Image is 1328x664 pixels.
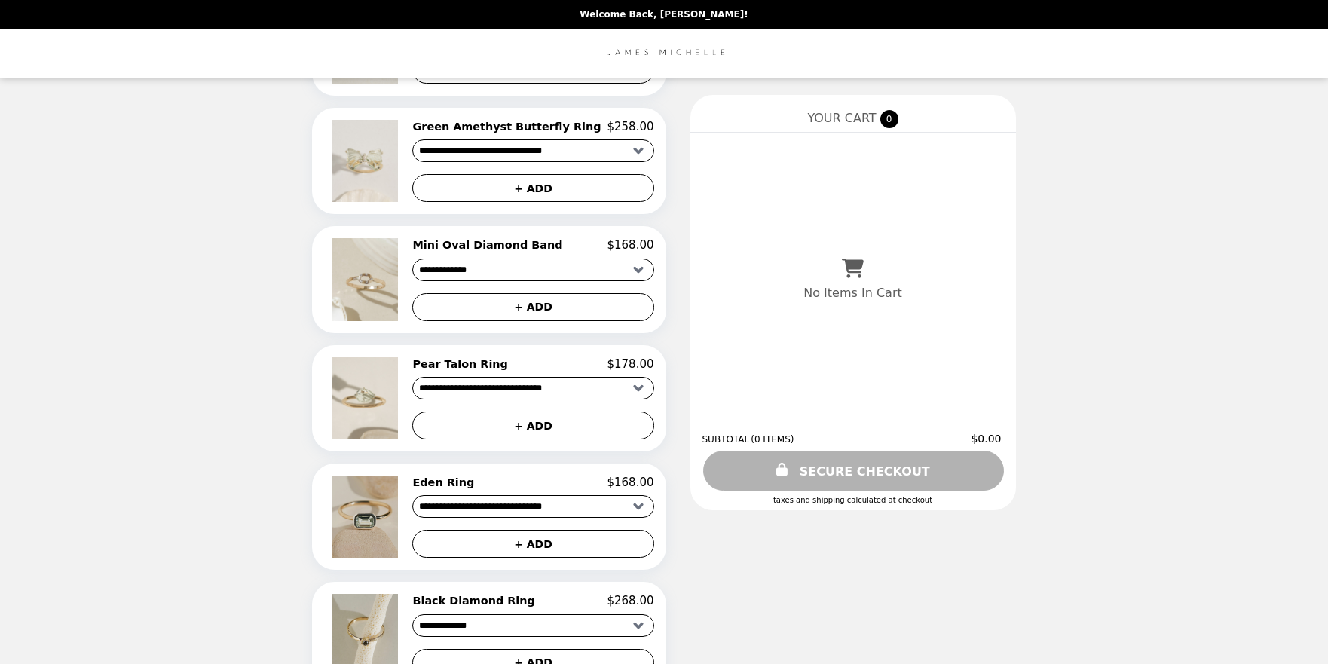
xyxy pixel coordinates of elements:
span: YOUR CART [807,111,876,125]
select: Select a product variant [412,614,653,637]
img: Eden Ring [332,476,402,558]
button: + ADD [412,412,653,439]
select: Select a product variant [412,259,653,281]
p: $178.00 [607,357,653,371]
p: $168.00 [607,476,653,489]
p: $168.00 [607,238,653,252]
select: Select a product variant [412,377,653,399]
button: + ADD [412,293,653,321]
img: Brand Logo [601,38,727,69]
img: Pear Talon Ring [332,357,402,439]
img: Mini Oval Diamond Band [332,238,402,320]
button: + ADD [412,174,653,202]
p: Welcome Back, [PERSON_NAME]! [580,9,748,20]
h2: Black Diamond Ring [412,594,540,607]
img: Green Amethyst Butterfly Ring [332,120,402,202]
p: No Items In Cart [803,286,901,300]
span: SUBTOTAL [702,434,751,445]
span: ( 0 ITEMS ) [751,434,794,445]
select: Select a product variant [412,495,653,518]
p: $268.00 [607,594,653,607]
span: 0 [880,110,898,128]
button: + ADD [412,530,653,558]
h2: Green Amethyst Butterfly Ring [412,120,607,133]
span: $0.00 [971,433,1003,445]
p: $258.00 [607,120,653,133]
div: Taxes and Shipping calculated at checkout [702,496,1004,504]
h2: Mini Oval Diamond Band [412,238,568,252]
h2: Pear Talon Ring [412,357,513,371]
select: Select a product variant [412,139,653,162]
h2: Eden Ring [412,476,480,489]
